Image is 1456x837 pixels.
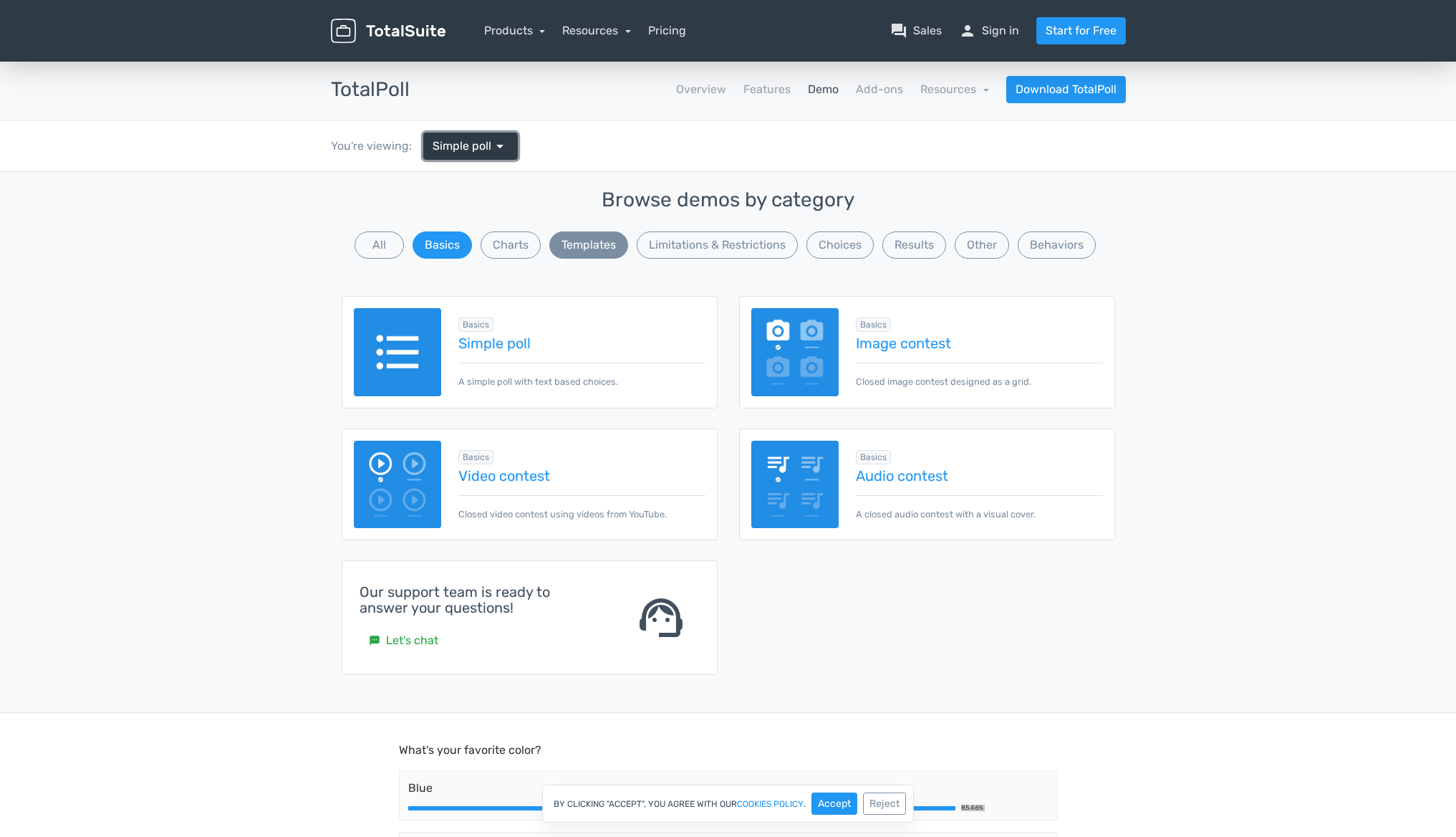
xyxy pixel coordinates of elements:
[1036,17,1126,44] a: Start for Free
[461,153,478,160] div: 7.29%
[882,231,946,259] button: Results
[811,793,857,815] button: Accept
[955,231,1009,259] button: Other
[433,138,491,155] span: Simple poll
[1006,76,1126,103] a: Download TotalPoll
[458,495,705,521] p: Closed video contest using videos from YouTube.
[408,314,1048,331] span: Purple
[961,92,983,98] div: 85.46%
[676,81,726,98] a: Overview
[408,252,1048,269] span: Red
[743,81,791,98] a: Features
[354,308,442,396] img: text-poll.png.webp
[458,317,493,332] span: Browse all in Basics
[863,793,906,815] button: Reject
[354,441,442,529] img: video-poll.png.webp
[360,627,448,654] a: smsLet's chat
[959,22,976,39] span: person
[458,363,705,388] p: A simple poll with text based choices.
[458,450,493,464] span: Browse all in Basics
[648,22,686,39] a: Pricing
[408,190,1048,207] span: Orange
[481,231,541,259] button: Charts
[1018,231,1096,259] button: Behaviors
[433,215,450,221] div: 2.92%
[806,231,874,259] button: Choices
[430,277,448,284] div: 2.38%
[331,138,423,155] div: You're viewing:
[360,584,600,616] h4: Our support team is ready to answer your questions!
[458,335,705,351] a: Simple poll
[856,317,891,332] span: Browse all in Basics
[856,495,1102,521] p: A closed audio contest with a visual cover.
[355,231,404,259] button: All
[808,81,839,98] a: Demo
[484,24,546,37] a: Products
[737,800,804,808] a: cookies policy
[856,468,1102,484] a: Audio contest
[408,67,1048,84] span: Blue
[890,22,907,39] span: question_answer
[856,363,1102,388] p: Closed image contest designed as a grid.
[542,785,914,823] div: By clicking "Accept", you agree with our .
[751,441,839,529] img: audio-poll.png.webp
[959,22,1019,39] a: personSign in
[369,635,380,646] small: sms
[890,22,942,39] a: question_answerSales
[408,128,1048,145] span: Green
[549,231,628,259] button: Templates
[856,335,1102,351] a: Image contest
[491,138,508,155] span: arrow_drop_down
[399,29,1058,46] p: What's your favorite color?
[342,189,1115,211] h3: Browse demos by category
[331,79,410,101] h3: TotalPoll
[413,231,472,259] button: Basics
[635,592,687,644] span: support_agent
[856,450,891,464] span: Browse all in Basics
[637,231,798,259] button: Limitations & Restrictions
[427,339,443,345] div: 1.95%
[751,308,839,396] img: image-poll.png.webp
[423,133,518,160] a: Simple poll arrow_drop_down
[856,81,903,98] a: Add-ons
[331,19,445,44] img: TotalSuite for WordPress
[920,82,989,96] a: Resources
[562,24,631,37] a: Resources
[458,468,705,484] a: Video contest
